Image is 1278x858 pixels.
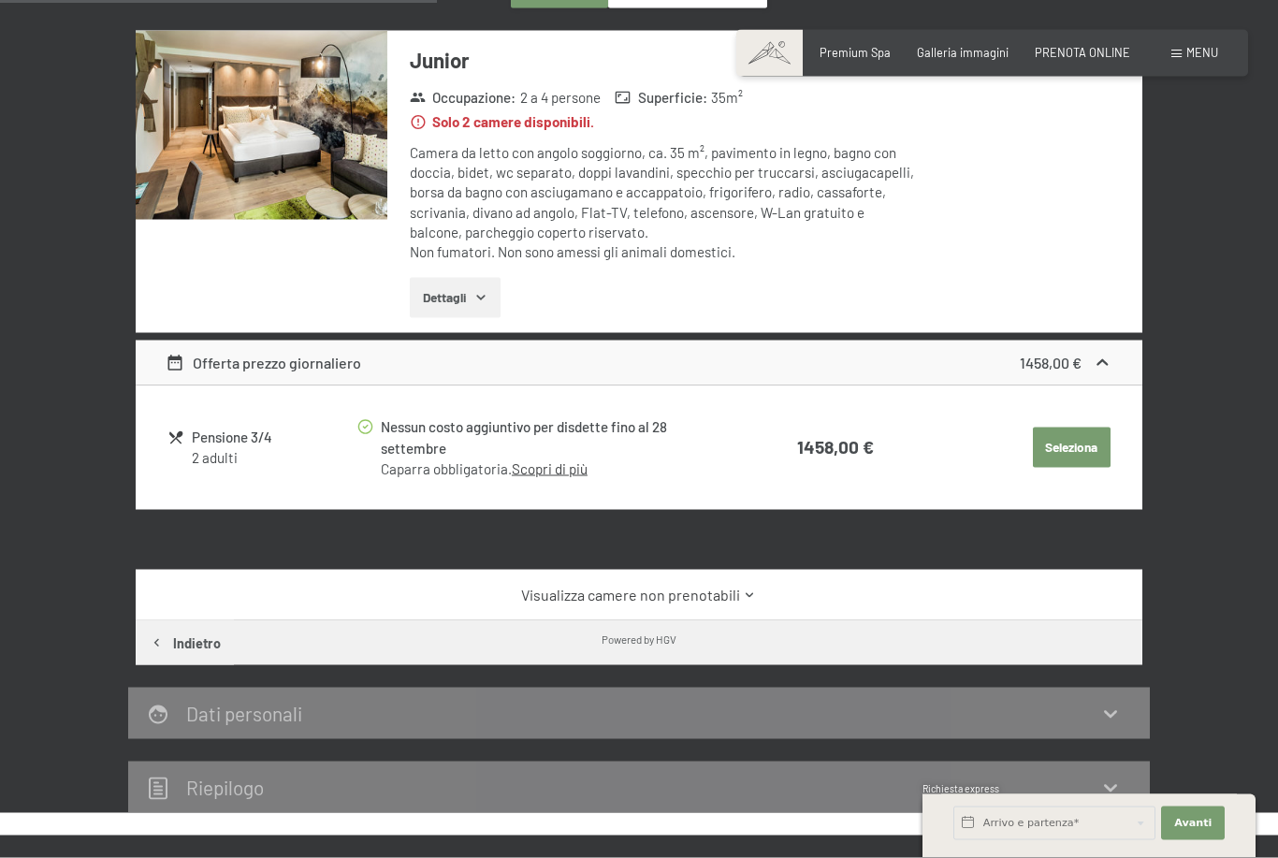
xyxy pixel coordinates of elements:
div: Caparra obbligatoria. [381,459,732,479]
div: Nessun costo aggiuntivo per disdette fino al 28 settembre [381,416,732,459]
div: 2 adulti [192,448,356,468]
img: mss_renderimg.php [136,31,387,220]
div: Offerta prezzo giornaliero [166,352,361,374]
span: 2 a 4 persone [520,88,601,108]
span: Menu [1186,45,1218,60]
h2: Riepilogo [186,776,264,799]
button: Seleziona [1033,428,1111,469]
button: Indietro [136,620,234,665]
h3: Junior [410,46,916,75]
strong: Occupazione : [410,88,516,108]
a: Visualizza camere non prenotabili [166,585,1111,605]
div: Offerta prezzo giornaliero1458,00 € [136,341,1142,385]
strong: 1458,00 € [1020,354,1082,371]
button: Dettagli [410,278,501,319]
button: Avanti [1161,807,1225,840]
span: Richiesta express [922,783,999,794]
div: Pensione 3/4 [192,427,356,448]
strong: Superficie : [615,88,707,108]
h2: Dati personali [186,702,302,725]
a: PRENOTA ONLINE [1035,45,1130,60]
span: Avanti [1174,816,1212,831]
div: Camera da letto con angolo soggiorno, ca. 35 m², pavimento in legno, bagno con doccia, bidet, wc ... [410,143,916,263]
a: Galleria immagini [917,45,1009,60]
strong: Solo 2 camere disponibili. [410,112,595,132]
strong: 1458,00 € [797,436,874,458]
a: Premium Spa [820,45,891,60]
div: Powered by HGV [602,632,676,647]
span: 35 m² [711,88,743,108]
a: Scopri di più [512,460,588,477]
